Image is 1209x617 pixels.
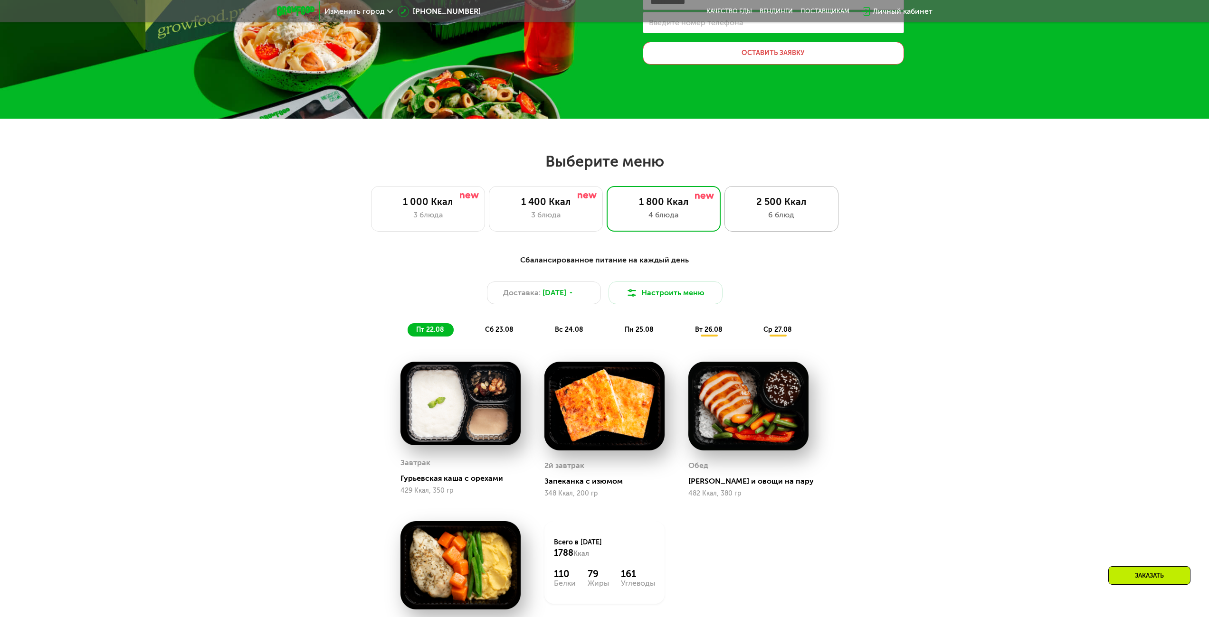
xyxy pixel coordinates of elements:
[625,326,654,334] span: пн 25.08
[688,477,816,486] div: [PERSON_NAME] и овощи на пару
[499,196,593,207] div: 1 400 Ккал
[609,281,723,304] button: Настроить меню
[416,326,444,334] span: пт 22.08
[1108,566,1190,585] div: Заказать
[544,458,584,473] div: 2й завтрак
[800,8,849,15] div: поставщикам
[543,287,566,299] span: [DATE]
[398,6,481,17] a: [PHONE_NUMBER]
[649,20,743,25] label: Введите номер телефона
[688,490,809,497] div: 482 Ккал, 380 гр
[734,196,828,207] div: 2 500 Ккал
[588,568,609,580] div: 79
[555,326,583,334] span: вс 24.08
[400,487,521,495] div: 429 Ккал, 350 гр
[695,326,723,334] span: вт 26.08
[324,254,886,266] div: Сбалансированное питание на каждый день
[554,538,655,559] div: Всего в [DATE]
[763,326,792,334] span: ср 27.08
[760,8,793,15] a: Вендинги
[499,209,593,221] div: 3 блюда
[554,568,576,580] div: 110
[734,209,828,221] div: 6 блюд
[381,196,475,207] div: 1 000 Ккал
[706,8,752,15] a: Качество еды
[554,548,573,558] span: 1788
[544,477,672,486] div: Запеканка с изюмом
[617,196,711,207] div: 1 800 Ккал
[324,8,385,15] span: Изменить город
[503,287,541,299] span: Доставка:
[544,490,665,497] div: 348 Ккал, 200 гр
[485,326,514,334] span: сб 23.08
[621,568,655,580] div: 161
[554,580,576,587] div: Белки
[873,6,933,17] div: Личный кабинет
[400,456,430,470] div: Завтрак
[30,152,1179,171] h2: Выберите меню
[381,209,475,221] div: 3 блюда
[643,42,904,65] button: Оставить заявку
[400,474,528,483] div: Гурьевская каша с орехами
[621,580,655,587] div: Углеводы
[688,458,708,473] div: Обед
[573,550,589,558] span: Ккал
[588,580,609,587] div: Жиры
[617,209,711,221] div: 4 блюда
